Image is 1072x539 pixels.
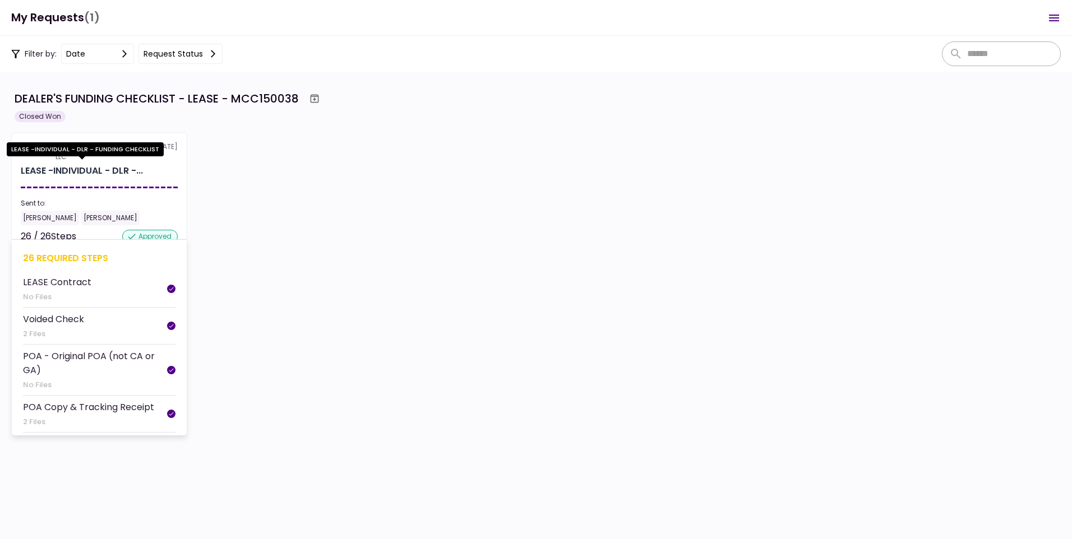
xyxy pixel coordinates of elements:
div: 26 required steps [23,251,175,265]
div: LEASE -INDIVIDUAL - DLR - FUNDING CHECKLIST [7,142,164,156]
div: approved [122,230,178,243]
div: DEALER'S FUNDING CHECKLIST - LEASE - MCC150038 [15,90,299,107]
div: LEASE -INDIVIDUAL - DLR - FUNDING CHECKLIST [21,164,143,178]
div: [PERSON_NAME] [21,211,79,225]
div: Closed Won [15,111,66,122]
div: Maxim Commercial Capital LLC [56,142,155,162]
div: Sent to: [21,198,178,208]
div: 26 / 26 Steps [21,230,76,243]
h1: My Requests [11,6,100,29]
div: No Files [23,291,91,303]
div: [PERSON_NAME] [81,211,140,225]
div: POA - Original POA (not CA or GA) [23,349,167,377]
div: No Files [23,379,167,391]
span: (1) [84,6,100,29]
div: 2 Files [23,328,84,340]
button: date [61,44,134,64]
button: Archive workflow [304,89,325,109]
div: [DATE] [21,142,178,162]
div: LEASE Contract [23,275,91,289]
div: Voided Check [23,312,84,326]
div: date [66,48,85,60]
button: Request status [138,44,223,64]
div: POA Copy & Tracking Receipt [23,400,154,414]
div: 2 Files [23,416,154,428]
div: Filter by: [11,44,223,64]
button: Open menu [1041,4,1068,31]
